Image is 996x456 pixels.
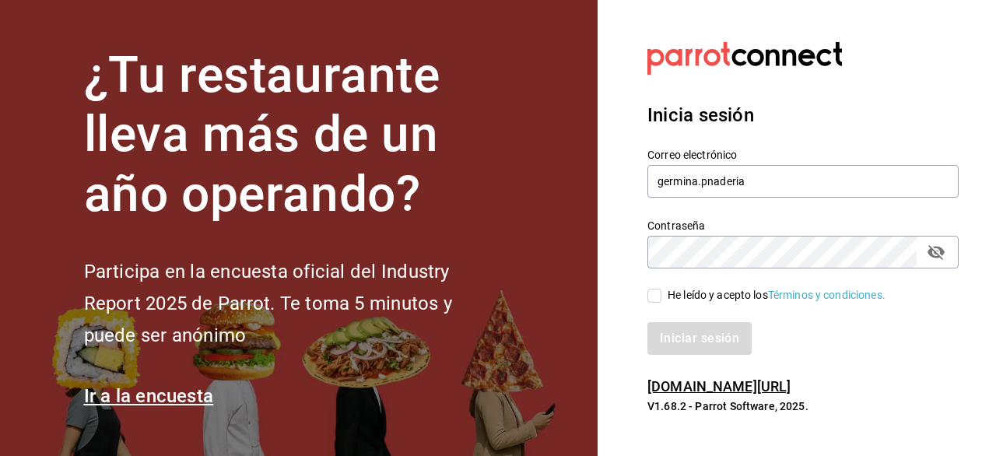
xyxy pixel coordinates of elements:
[84,256,504,351] h2: Participa en la encuesta oficial del Industry Report 2025 de Parrot. Te toma 5 minutos y puede se...
[647,149,959,160] label: Correo electrónico
[84,385,214,407] a: Ir a la encuesta
[647,219,959,230] label: Contraseña
[668,287,886,303] div: He leído y acepto los
[923,239,949,265] button: passwordField
[647,398,959,414] p: V1.68.2 - Parrot Software, 2025.
[647,378,791,395] a: [DOMAIN_NAME][URL]
[768,289,886,301] a: Términos y condiciones.
[647,101,959,129] h3: Inicia sesión
[647,165,959,198] input: Ingresa tu correo electrónico
[84,46,504,225] h1: ¿Tu restaurante lleva más de un año operando?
